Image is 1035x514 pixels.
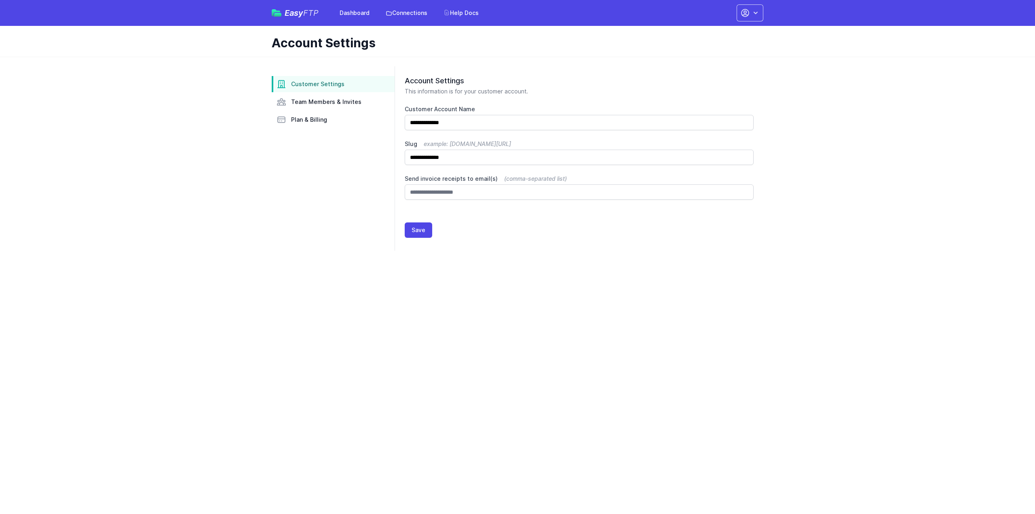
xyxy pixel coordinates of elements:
a: Plan & Billing [272,112,395,128]
span: Customer Settings [291,80,344,88]
button: Save [405,222,432,238]
label: Customer Account Name [405,105,754,113]
h2: Account Settings [405,76,754,86]
label: Send invoice receipts to email(s) [405,175,754,183]
a: Connections [381,6,432,20]
a: EasyFTP [272,9,319,17]
a: Help Docs [439,6,484,20]
a: Dashboard [335,6,374,20]
p: This information is for your customer account. [405,87,754,95]
span: (comma-separated list) [504,175,567,182]
a: Team Members & Invites [272,94,395,110]
span: example: [DOMAIN_NAME][URL] [424,140,511,147]
span: Team Members & Invites [291,98,361,106]
label: Slug [405,140,754,148]
span: Easy [285,9,319,17]
span: Plan & Billing [291,116,327,124]
img: easyftp_logo.png [272,9,281,17]
h1: Account Settings [272,36,757,50]
a: Customer Settings [272,76,395,92]
span: FTP [303,8,319,18]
